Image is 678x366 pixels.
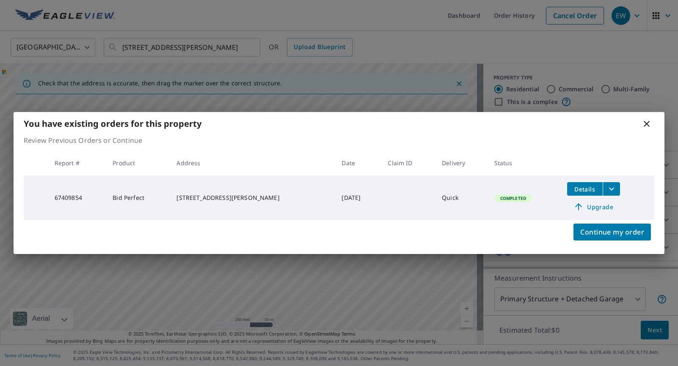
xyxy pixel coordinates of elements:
p: Review Previous Orders or Continue [24,135,654,145]
td: Bid Perfect [106,175,170,220]
th: Product [106,150,170,175]
th: Claim ID [381,150,435,175]
button: detailsBtn-67409854 [567,182,603,196]
th: Status [488,150,560,175]
th: Delivery [435,150,488,175]
th: Date [335,150,381,175]
span: Continue my order [580,226,644,238]
div: [STREET_ADDRESS][PERSON_NAME] [176,194,328,202]
a: Upgrade [567,200,620,213]
td: 67409854 [48,175,106,220]
button: filesDropdownBtn-67409854 [603,182,620,196]
span: Upgrade [572,202,615,212]
td: [DATE] [335,175,381,220]
button: Continue my order [573,224,651,240]
b: You have existing orders for this property [24,118,201,129]
th: Report # [48,150,106,175]
span: Details [572,185,598,193]
span: Completed [495,195,531,201]
td: Quick [435,175,488,220]
th: Address [170,150,335,175]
